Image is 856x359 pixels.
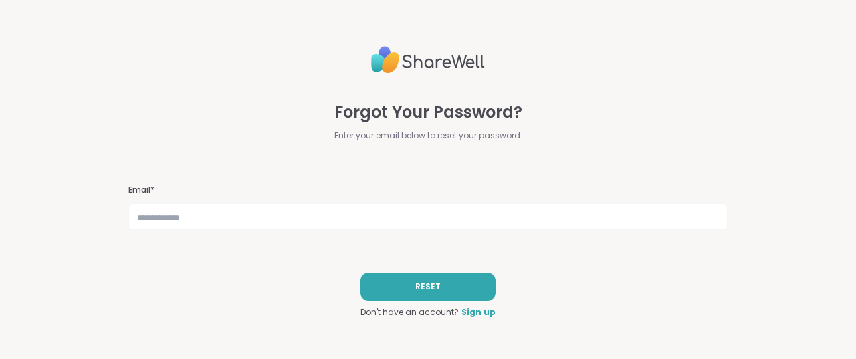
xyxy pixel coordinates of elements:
a: Sign up [461,306,496,318]
span: Don't have an account? [360,306,459,318]
span: Forgot Your Password? [334,100,522,124]
img: ShareWell Logo [371,41,485,79]
span: RESET [415,281,441,293]
button: RESET [360,273,496,301]
span: Enter your email below to reset your password. [334,130,522,142]
h3: Email* [128,185,728,196]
